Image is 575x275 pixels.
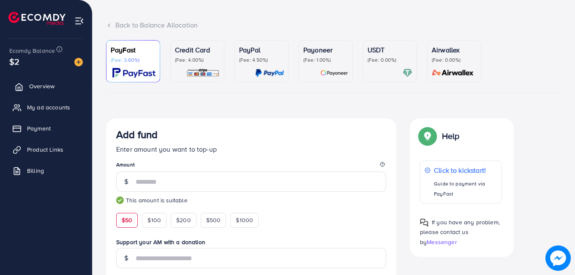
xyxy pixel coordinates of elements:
legend: Amount [116,161,386,172]
a: Billing [6,162,86,179]
img: menu [74,16,84,26]
span: My ad accounts [27,103,70,112]
span: Payment [27,124,51,133]
img: image [74,58,83,66]
p: PayPal [239,45,284,55]
p: Airwallex [432,45,477,55]
img: Popup guide [420,218,428,227]
img: card [429,68,477,78]
a: Payment [6,120,86,137]
p: Payoneer [303,45,348,55]
span: Product Links [27,145,63,154]
h3: Add fund [116,128,158,141]
p: (Fee: 3.60%) [111,57,155,63]
img: card [255,68,284,78]
span: $200 [176,216,191,224]
p: Enter amount you want to top-up [116,144,386,154]
span: $500 [206,216,221,224]
p: (Fee: 0.00%) [432,57,477,63]
img: card [403,68,412,78]
img: card [112,68,155,78]
p: USDT [368,45,412,55]
p: (Fee: 4.50%) [239,57,284,63]
span: $1000 [236,216,253,224]
span: $100 [147,216,161,224]
p: (Fee: 1.00%) [303,57,348,63]
span: Overview [29,82,55,90]
span: Ecomdy Balance [9,46,55,55]
span: Billing [27,166,44,175]
label: Support your AM with a donation [116,238,386,246]
img: card [186,68,220,78]
a: Overview [6,78,86,95]
p: (Fee: 0.00%) [368,57,412,63]
img: guide [116,196,124,204]
img: card [320,68,348,78]
small: This amount is suitable [116,196,386,204]
span: $2 [9,55,19,68]
p: Guide to payment via PayFast [434,179,497,199]
span: $50 [122,216,132,224]
img: image [545,245,571,271]
a: My ad accounts [6,99,86,116]
p: (Fee: 4.00%) [175,57,220,63]
img: logo [8,12,65,25]
img: Popup guide [420,128,435,144]
p: PayFast [111,45,155,55]
span: If you have any problem, please contact us by [420,218,500,246]
span: Messenger [427,238,457,246]
p: Click to kickstart! [434,165,497,175]
p: Credit Card [175,45,220,55]
p: Help [442,131,460,141]
a: Product Links [6,141,86,158]
div: Back to Balance Allocation [106,20,561,30]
